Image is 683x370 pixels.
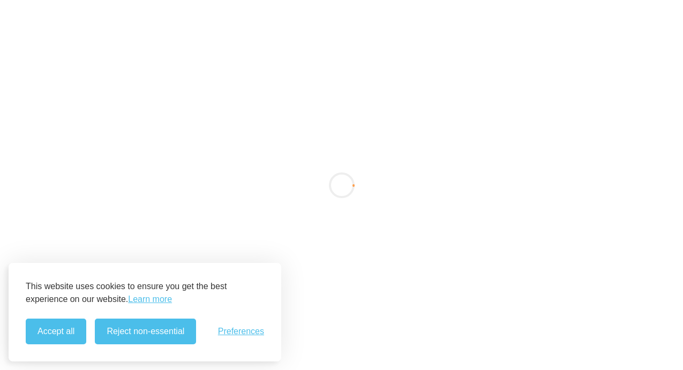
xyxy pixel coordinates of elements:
[128,293,172,306] a: Learn more
[95,319,196,344] button: Reject non-essential
[26,319,86,344] button: Accept all cookies
[26,280,264,306] p: This website uses cookies to ensure you get the best experience on our website.
[218,327,264,336] button: Toggle preferences
[218,327,264,336] span: Preferences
